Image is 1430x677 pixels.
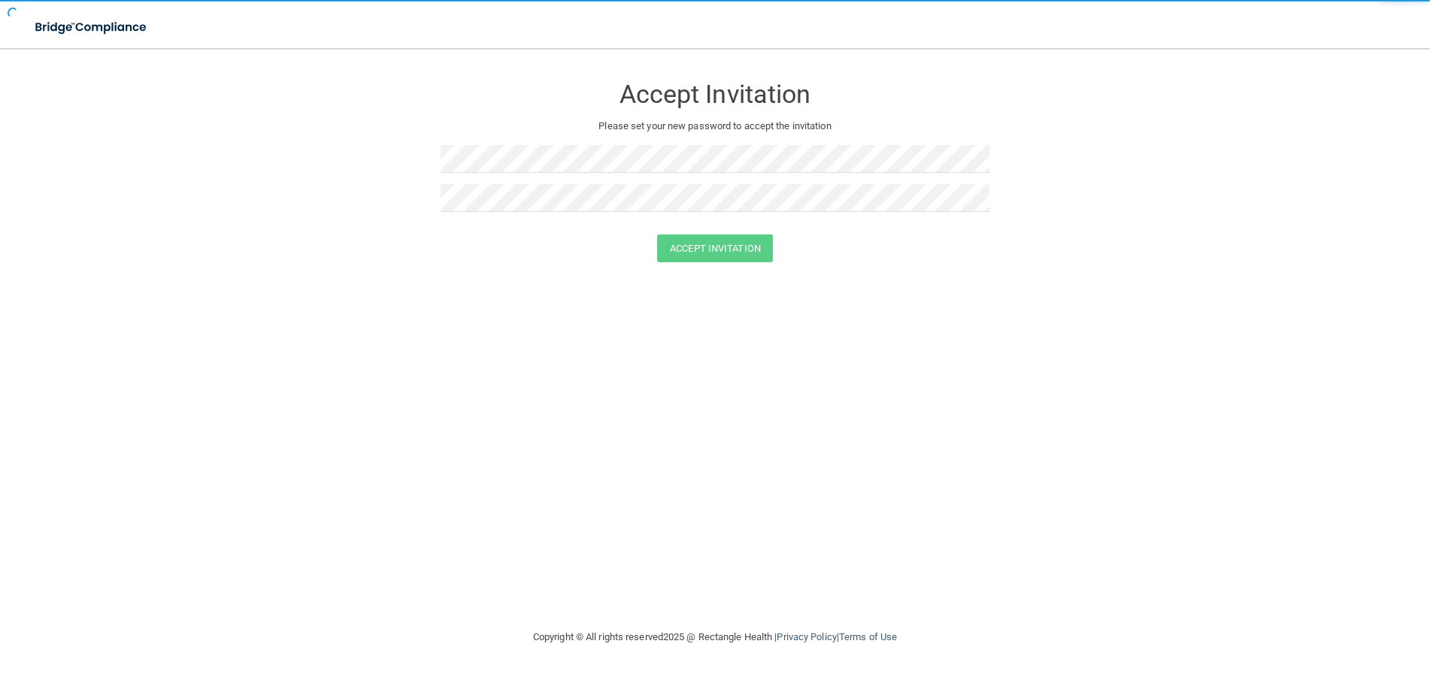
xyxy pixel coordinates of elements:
[441,80,989,108] h3: Accept Invitation
[777,631,836,642] a: Privacy Policy
[23,12,161,43] img: bridge_compliance_login_screen.278c3ca4.svg
[657,234,773,262] button: Accept Invitation
[441,613,989,661] div: Copyright © All rights reserved 2025 @ Rectangle Health | |
[839,631,897,642] a: Terms of Use
[452,117,978,135] p: Please set your new password to accept the invitation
